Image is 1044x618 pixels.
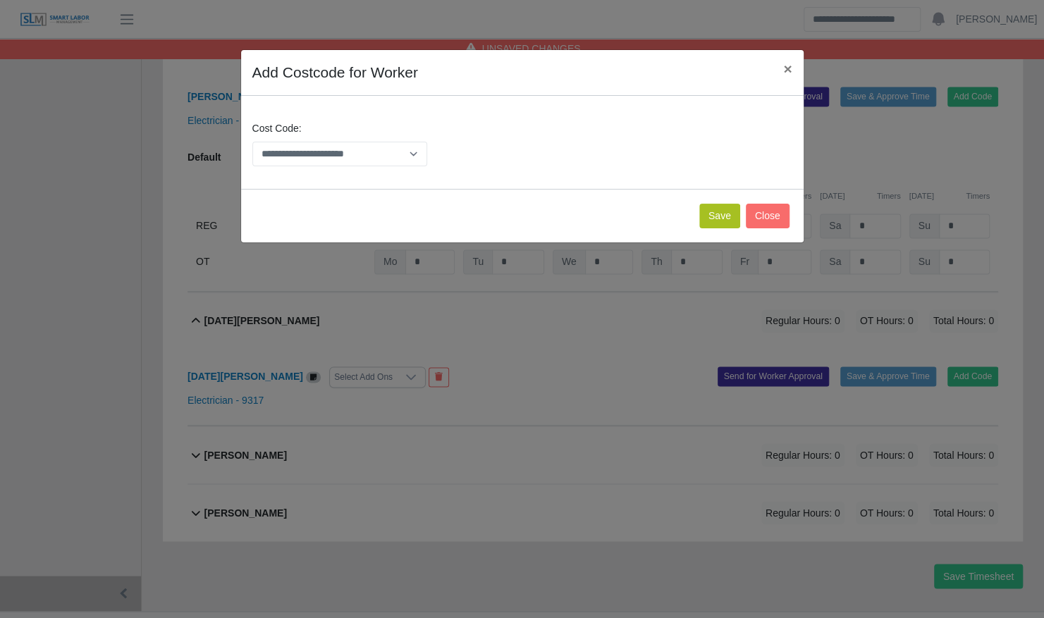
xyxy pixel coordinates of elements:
[252,121,302,136] label: Cost Code:
[699,204,740,228] button: Save
[772,50,803,87] button: Close
[252,61,418,84] h4: Add Costcode for Worker
[746,204,790,228] button: Close
[783,61,792,77] span: ×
